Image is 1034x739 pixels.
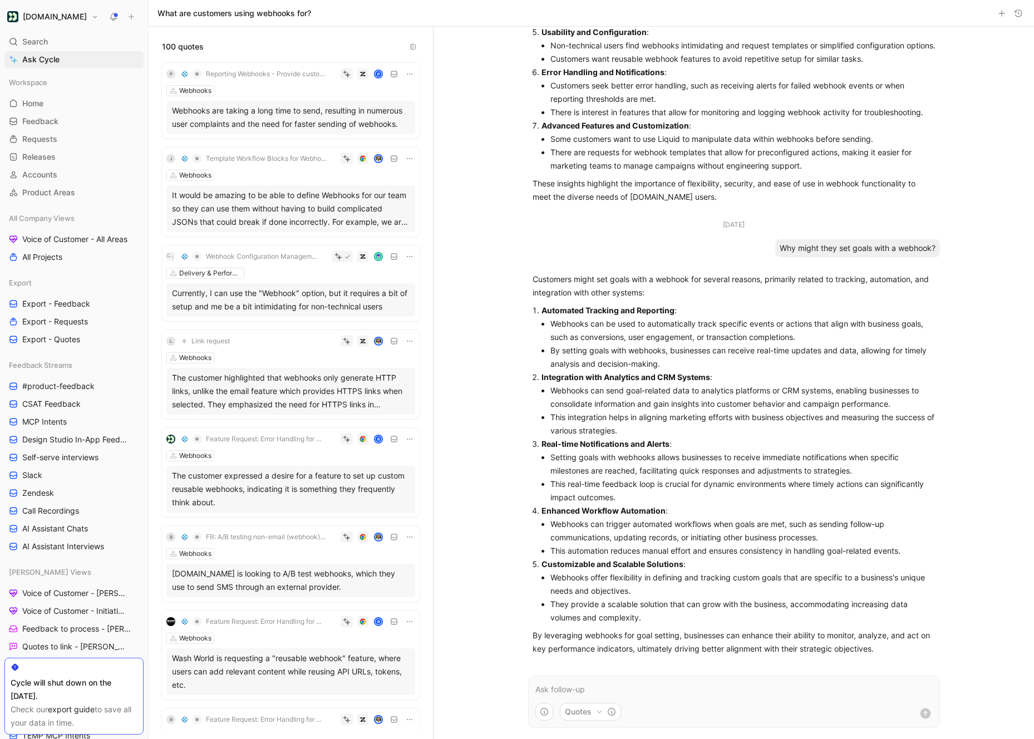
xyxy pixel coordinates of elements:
[172,652,410,692] div: Wash World is requesting a "reusable webhook" feature, where users can add relevant content while...
[4,357,144,373] div: Feedback Streams
[550,344,935,371] li: By setting goals with webhooks, businesses can receive real-time updates and data, allowing for t...
[178,530,331,544] button: 💠FR: A/B testing non-email (webhook) actions [GH#1592]
[4,502,144,519] a: Call Recordings
[179,548,211,559] div: Webhooks
[178,250,322,263] button: 💠Webhook Configuration Management System
[181,534,188,540] img: 💠
[375,338,382,345] img: avatar
[181,71,188,77] img: 💠
[533,629,935,656] p: By leveraging webhooks for goal setting, businesses can enhance their ability to monitor, analyze...
[541,504,935,518] p: :
[22,523,88,534] span: AI Assistant Chats
[22,187,75,198] span: Product Areas
[541,26,935,39] p: :
[4,467,144,484] a: Slack
[4,131,144,147] a: Requests
[541,372,710,382] strong: Integration with Analytics and CRM Systems
[375,155,382,162] img: avatar
[541,506,666,515] strong: Enhanced Workflow Automation
[179,633,211,644] div: Webhooks
[181,716,188,723] img: 💠
[166,252,175,261] img: logo
[206,617,327,626] span: Feature Request: Error Handling for Webhook Actions [Converted to "Reusable, brandable webhook ac...
[550,384,935,411] li: Webhooks can send goal-related data to analytics platforms or CRM systems, enabling businesses to...
[775,239,940,257] div: Why might they set goals with a webhook?
[22,623,131,634] span: Feedback to process - [PERSON_NAME]
[166,617,175,626] img: logo
[533,273,935,299] p: Customers might set goals with a webhook for several reasons, primarily related to tracking, auto...
[11,676,137,703] div: Cycle will shut down on the [DATE].
[172,189,410,229] div: It would be amazing to be able to define Webhooks for our team so they can use them without havin...
[4,585,144,602] a: Voice of Customer - [PERSON_NAME]
[550,518,935,544] li: Webhooks can trigger automated workflows when goals are met, such as sending follow-up communicat...
[181,436,188,442] img: 💠
[172,371,410,411] div: The customer highlighted that webhooks only generate HTTP links, unlike the email feature which p...
[22,641,129,652] span: Quotes to link - [PERSON_NAME]
[4,431,144,448] a: Design Studio In-App Feedback
[375,618,382,625] div: R
[23,12,87,22] h1: [DOMAIN_NAME]
[22,316,88,327] span: Export - Requests
[206,435,327,444] span: Feature Request: Error Handling for Webhook Actions [Converted to "Reusable, brandable webhook ac...
[4,210,144,226] div: All Company Views
[22,381,95,392] span: #product-feedback
[550,146,935,173] li: There are requests for webhook templates that allow for preconfigured actions, making it easier f...
[181,253,188,260] img: 💠
[22,334,80,345] span: Export - Quotes
[541,439,669,449] strong: Real-time Notifications and Alerts
[375,716,382,723] img: avatar
[9,359,72,371] span: Feedback Streams
[166,533,175,541] div: B
[4,295,144,312] a: Export - Feedback
[22,605,128,617] span: Voice of Customer - Initiatives
[723,219,745,230] div: [DATE]
[22,252,62,263] span: All Projects
[178,67,331,81] button: 💠Reporting Webhooks - Provide customers with/ error alerts + ability to see if a backlog is queued
[22,434,129,445] span: Design Studio In-App Feedback
[206,70,327,78] span: Reporting Webhooks - Provide customers with/ error alerts + ability to see if a backlog is queued
[22,151,56,162] span: Releases
[4,249,144,265] a: All Projects
[181,618,188,625] img: 💠
[4,413,144,430] a: MCP Intents
[166,715,175,724] div: R
[172,469,410,509] div: The customer expressed a desire for a feature to set up custom reusable webhooks, indicating it i...
[191,337,230,346] span: Link request
[550,317,935,344] li: Webhooks can be used to automatically track specific events or actions that align with business g...
[22,416,67,427] span: MCP Intents
[541,119,935,132] p: :
[178,152,331,165] button: 💠Template Workflow Blocks for Webhooks
[4,231,144,248] a: Voice of Customer - All Areas
[22,588,130,599] span: Voice of Customer - [PERSON_NAME]
[4,210,144,265] div: All Company ViewsVoice of Customer - All AreasAll Projects
[166,70,175,78] div: P
[550,106,935,119] li: There is interest in features that allow for monitoring and logging webhook activity for troubles...
[166,154,175,163] div: J
[22,487,54,499] span: Zendesk
[4,620,144,637] a: Feedback to process - [PERSON_NAME]
[4,396,144,412] a: CSAT Feedback
[541,559,683,569] strong: Customizable and Scalable Solutions
[166,337,175,346] div: L
[541,304,935,317] p: :
[541,66,935,79] p: :
[550,39,935,52] li: Non-technical users find webhooks intimidating and request templates or simplified configuration ...
[4,9,101,24] button: Customer.io[DOMAIN_NAME]
[179,170,211,181] div: Webhooks
[179,352,211,363] div: Webhooks
[4,520,144,537] a: AI Assistant Chats
[22,53,60,66] span: Ask Cycle
[22,98,43,109] span: Home
[178,615,331,628] button: 💠Feature Request: Error Handling for Webhook Actions [Converted to "Reusable, brandable webhook a...
[22,298,90,309] span: Export - Feedback
[4,166,144,183] a: Accounts
[4,274,144,291] div: Export
[9,277,32,288] span: Export
[4,313,144,330] a: Export - Requests
[4,357,144,555] div: Feedback Streams#product-feedbackCSAT FeedbackMCP IntentsDesign Studio In-App FeedbackSelf-serve ...
[162,40,204,53] span: 100 quotes
[22,452,99,463] span: Self-serve interviews
[179,268,242,279] div: Delivery & Performance Monitoring
[375,436,382,443] div: R
[7,11,18,22] img: Customer.io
